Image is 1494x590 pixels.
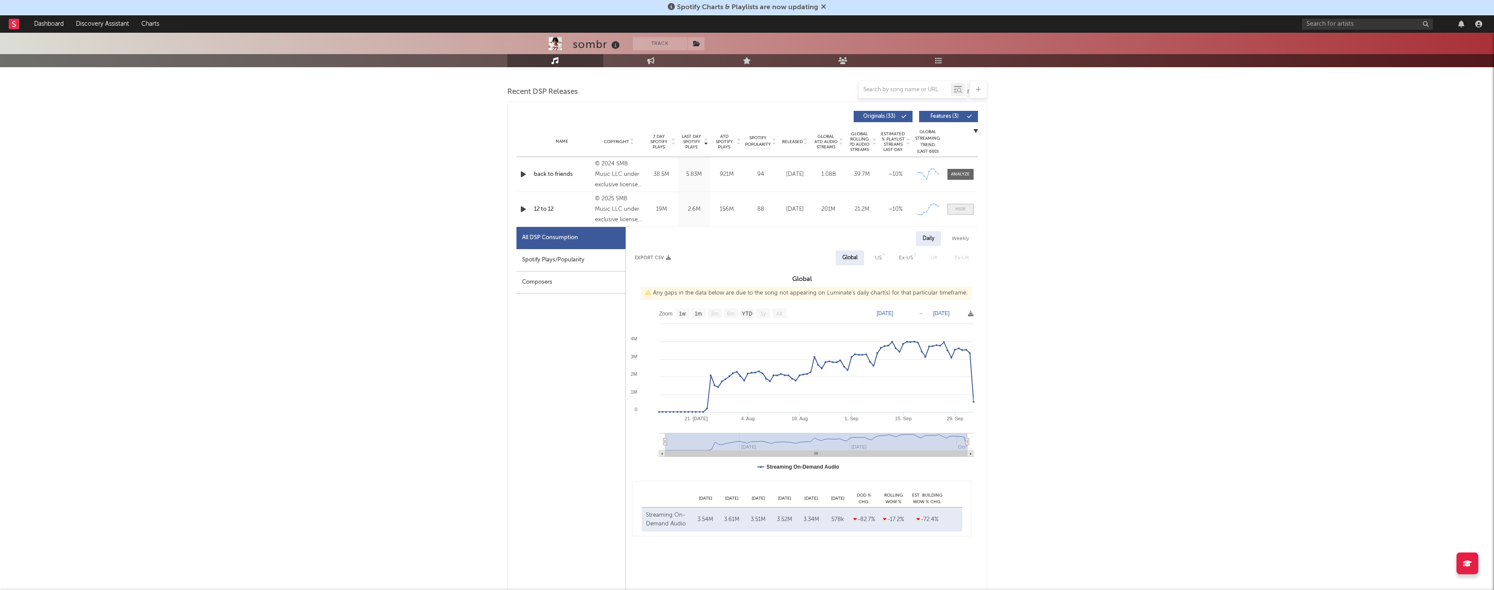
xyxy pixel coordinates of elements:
div: 3.61M [721,515,743,524]
text: 4. Aug [741,416,754,421]
a: 12 to 12 [534,205,591,214]
div: 88 [745,205,776,214]
div: Daily [916,231,941,246]
div: Any gaps in the data below are due to the song not appearing on Luminate's daily chart(s) for tha... [641,287,972,300]
a: Charts [135,15,165,33]
input: Search by song name or URL [859,86,951,93]
div: [DATE] [745,495,772,502]
div: [DATE] [718,495,745,502]
div: Spotify Plays/Popularity [516,249,626,271]
div: © 2024 SMB Music LLC under exclusive license to Warner Records Inc. [595,159,643,190]
a: back to friends [534,170,591,179]
button: Export CSV [635,255,671,261]
div: All DSP Consumption [522,233,578,243]
div: Streaming On-Demand Audio [646,511,690,528]
span: ATD Spotify Plays [713,134,736,150]
span: Estimated % Playlist Streams Last Day [881,131,905,152]
div: DoD % Chg. [851,492,877,505]
button: Track [633,37,687,50]
div: 3.34M [800,515,822,524]
span: 7 Day Spotify Plays [647,134,670,150]
span: Originals ( 33 ) [859,114,899,119]
text: → [918,310,923,316]
div: Weekly [945,231,976,246]
text: 0 [634,407,637,412]
div: © 2025 SMB Music LLC under exclusive license to Warner Records Inc. [595,194,643,225]
span: Copyright [604,139,629,144]
div: 5.83M [680,170,708,179]
div: [DATE] [692,495,719,502]
div: 38.5M [647,170,676,179]
h3: Global [626,274,978,285]
div: 94 [745,170,776,179]
div: [DATE] [780,170,810,179]
text: 1M [630,389,637,394]
div: Rolling WoW % Chg. [877,492,910,505]
span: Spotify Charts & Playlists are now updating [677,4,818,11]
text: YTD [742,311,752,317]
text: 2M [630,371,637,377]
div: -72.4 % [912,515,943,524]
text: Streaming On-Demand Audio [766,464,839,470]
div: 578k [827,515,849,524]
text: 29. Sep [947,416,963,421]
span: Global ATD Audio Streams [814,134,838,150]
div: 2.6M [680,205,708,214]
text: 15. Sep [895,416,911,421]
text: 3M [630,354,637,359]
text: 1. Sep [844,416,858,421]
div: 201M [814,205,843,214]
button: Originals(33) [854,111,913,122]
div: [DATE] [824,495,851,502]
div: All DSP Consumption [516,227,626,249]
div: ~ 10 % [881,170,910,179]
div: 921M [713,170,741,179]
text: All [776,311,782,317]
div: Global Streaming Trend (Last 60D) [915,129,941,155]
text: 1y [760,311,766,317]
span: Global Rolling 7D Audio Streams [848,131,872,152]
span: Released [782,139,803,144]
div: Name [534,138,591,145]
span: Last Day Spotify Plays [680,134,703,150]
div: 39.7M [848,170,877,179]
div: Ex-US [899,253,913,263]
div: 19M [647,205,676,214]
span: Dismiss [821,4,826,11]
text: 1w [679,311,686,317]
text: 18. Aug [791,416,807,421]
span: Spotify Popularity [745,135,771,148]
text: 4M [630,336,637,341]
text: Oct … [958,444,971,449]
div: Est. Building WoW % Chg. [910,492,945,505]
a: Discovery Assistant [70,15,135,33]
div: Composers [516,271,626,294]
div: sombr [573,37,622,51]
text: 6m [727,311,734,317]
div: 21.2M [848,205,877,214]
text: 3m [711,311,718,317]
div: -82.7 % [853,515,875,524]
text: 1m [694,311,702,317]
div: [DATE] [780,205,810,214]
div: -17.2 % [879,515,908,524]
div: [DATE] [798,495,824,502]
div: 156M [713,205,741,214]
div: 3.54M [694,515,717,524]
div: US [875,253,882,263]
text: [DATE] [933,310,950,316]
div: 1.08B [814,170,843,179]
input: Search for artists [1302,19,1433,30]
text: [DATE] [877,310,893,316]
span: Features ( 3 ) [925,114,965,119]
div: ~ 10 % [881,205,910,214]
a: Dashboard [28,15,70,33]
div: 3.51M [747,515,769,524]
text: Zoom [659,311,673,317]
div: 3.52M [774,515,796,524]
button: Features(3) [919,111,978,122]
div: Global [842,253,858,263]
div: [DATE] [772,495,798,502]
